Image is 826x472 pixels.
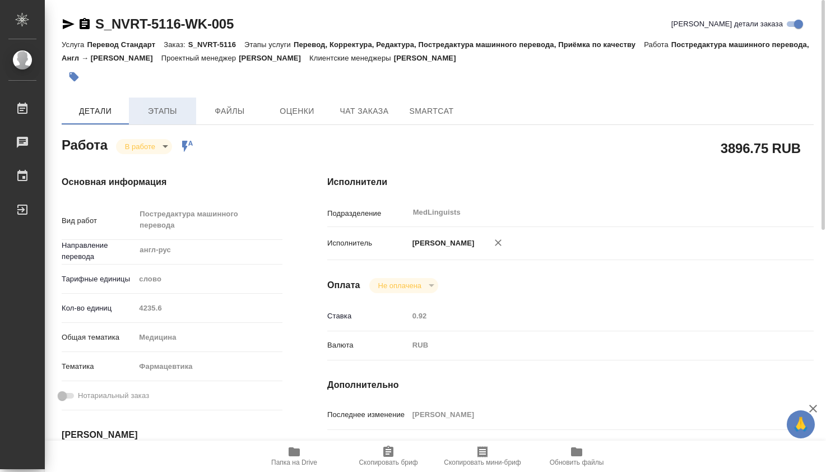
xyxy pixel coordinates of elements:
[62,428,282,442] h4: [PERSON_NAME]
[135,328,282,347] div: Медицина
[161,54,239,62] p: Проектный менеджер
[87,40,164,49] p: Перевод Стандарт
[203,104,257,118] span: Файлы
[327,311,409,322] p: Ставка
[62,17,75,31] button: Скопировать ссылку для ЯМессенджера
[239,54,309,62] p: [PERSON_NAME]
[62,134,108,154] h2: Работа
[721,138,801,158] h2: 3896.75 RUB
[78,390,149,401] span: Нотариальный заказ
[95,16,234,31] a: S_NVRT-5116-WK-005
[294,40,644,49] p: Перевод, Корректура, Редактура, Постредактура машинного перевода, Приёмка по качеству
[62,332,135,343] p: Общая тематика
[435,441,530,472] button: Скопировать мини-бриф
[62,361,135,372] p: Тематика
[394,54,465,62] p: [PERSON_NAME]
[271,459,317,466] span: Папка на Drive
[62,274,135,285] p: Тарифные единицы
[787,410,815,438] button: 🙏
[337,104,391,118] span: Чат заказа
[327,409,409,420] p: Последнее изменение
[644,40,671,49] p: Работа
[135,300,282,316] input: Пустое поле
[409,238,475,249] p: [PERSON_NAME]
[136,104,189,118] span: Этапы
[409,308,773,324] input: Пустое поле
[327,238,409,249] p: Исполнитель
[62,64,86,89] button: Добавить тэг
[327,340,409,351] p: Валюта
[62,303,135,314] p: Кол-во единиц
[341,441,435,472] button: Скопировать бриф
[409,336,773,355] div: RUB
[327,208,409,219] p: Подразделение
[444,459,521,466] span: Скопировать мини-бриф
[530,441,624,472] button: Обновить файлы
[327,175,814,189] h4: Исполнители
[122,142,159,151] button: В работе
[309,54,394,62] p: Клиентские менеджеры
[135,270,282,289] div: слово
[188,40,244,49] p: S_NVRT-5116
[164,40,188,49] p: Заказ:
[68,104,122,118] span: Детали
[62,215,135,226] p: Вид работ
[359,459,417,466] span: Скопировать бриф
[375,281,425,290] button: Не оплачена
[486,230,511,255] button: Удалить исполнителя
[135,357,282,376] div: Фармацевтика
[116,139,172,154] div: В работе
[409,436,773,455] textarea: тотал 20773 слова
[270,104,324,118] span: Оценки
[369,278,438,293] div: В работе
[62,240,135,262] p: Направление перевода
[247,441,341,472] button: Папка на Drive
[409,406,773,423] input: Пустое поле
[62,175,282,189] h4: Основная информация
[405,104,458,118] span: SmartCat
[244,40,294,49] p: Этапы услуги
[791,413,810,436] span: 🙏
[62,40,87,49] p: Услуга
[671,18,783,30] span: [PERSON_NAME] детали заказа
[327,378,814,392] h4: Дополнительно
[327,279,360,292] h4: Оплата
[78,17,91,31] button: Скопировать ссылку
[550,459,604,466] span: Обновить файлы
